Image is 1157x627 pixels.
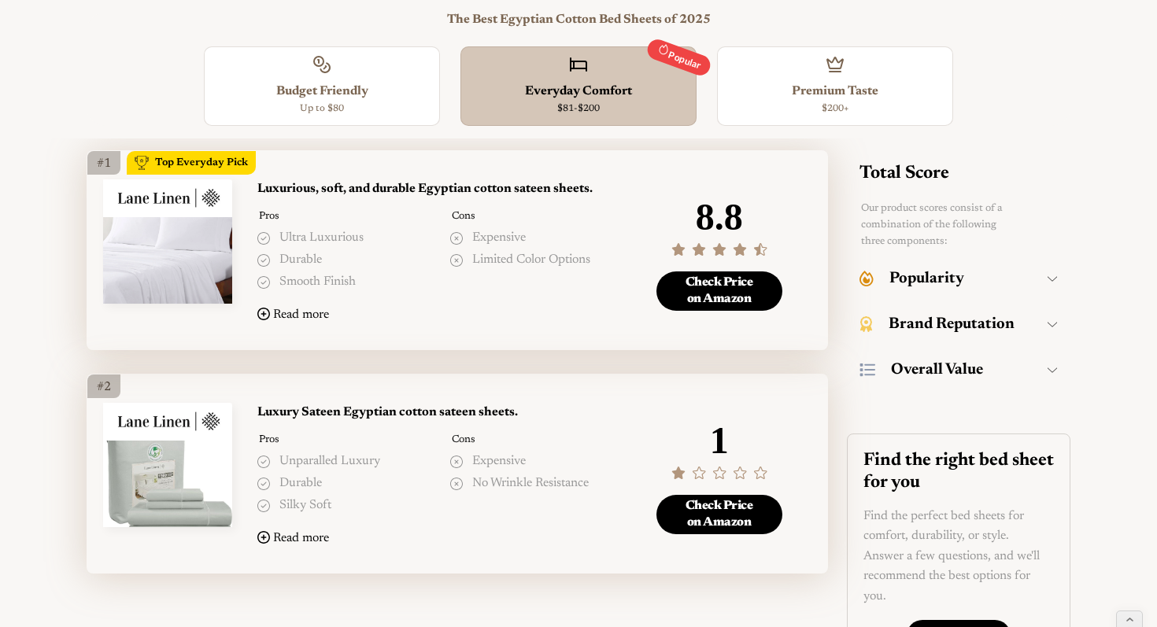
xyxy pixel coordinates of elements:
[863,510,1040,603] span: Find the perfect bed sheets for comfort, durability, or style. Answer a few questions, and we'll ...
[87,13,1070,28] h3: The Best Egyptian Cotton Bed Sheets of 2025
[257,455,270,468] img: Pros Icon
[889,269,964,288] h3: Popularity
[450,232,463,245] img: Cons Icon
[257,302,329,327] button: Read more
[710,420,729,462] div: 1
[656,495,782,534] a: Check Priceon Amazon
[863,450,1054,493] h2: Find the right bed sheet for you
[87,374,120,398] div: #2
[257,403,627,423] h3: Luxury Sateen Egyptian cotton sateen sheets.
[279,452,380,472] p: Unparalled Luxury
[859,163,949,185] h2: Total Score
[257,276,270,289] img: Pros Icon
[472,452,526,472] p: Expensive
[859,304,1058,344] button: Brand Reputation
[472,250,590,271] p: Limited color options
[213,82,431,102] div: Budget Friendly
[257,478,270,490] img: Pros Icon
[726,82,944,102] div: Premium Taste
[257,500,270,512] img: Pros Icon
[279,272,356,293] p: Smooth finish
[155,155,248,172] div: Top Everyday Pick
[645,37,713,79] div: Popular
[279,496,331,516] p: Silky Soft
[696,197,743,238] div: 8.8
[450,209,627,223] h4: Cons
[891,360,983,379] h3: Overall Value
[450,478,463,490] img: Cons Icon
[671,197,767,259] div: 8.8
[450,455,463,468] img: Cons Icon
[273,308,329,323] div: Read more
[273,531,329,546] div: Read more
[279,250,322,271] p: Durable
[859,259,1058,298] button: Popularity
[450,433,627,447] h4: Cons
[279,474,322,494] p: Durable
[257,254,270,267] img: Pros Icon
[213,101,431,116] div: Up to $80
[257,433,434,447] h4: Pros
[656,271,782,311] a: Check Priceon Amazon
[472,228,526,249] p: Expensive
[861,203,1003,246] span: Our product scores consist of a combination of the following three components:
[257,179,627,200] h3: Luxurious, soft, and durable Egyptian cotton sateen sheets.
[257,209,434,223] h4: Pros
[859,350,1058,389] button: Overall Value
[726,101,944,116] div: $200+
[889,315,1015,334] h3: Brand Reputation
[87,151,120,175] div: #1
[469,82,688,102] div: Everyday Comfort
[469,101,688,116] div: $81-$200
[257,232,270,245] img: Pros Icon
[450,254,463,267] img: Cons Icon
[257,526,329,551] button: Read more
[671,420,767,482] div: 1
[279,228,364,249] p: Ultra luxurious
[472,474,589,494] p: No Wrinkle Resistance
